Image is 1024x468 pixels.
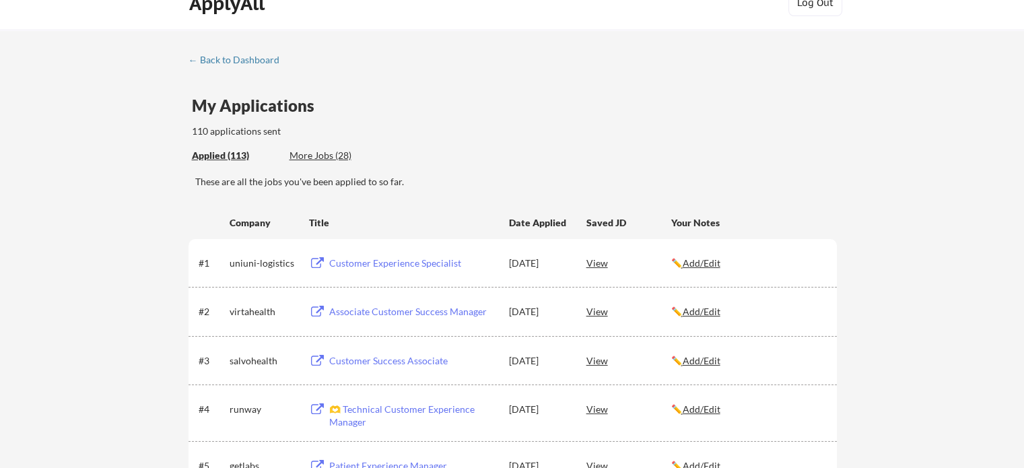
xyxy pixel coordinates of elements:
[230,257,297,270] div: uniuni-logistics
[199,403,225,416] div: #4
[671,216,825,230] div: Your Notes
[586,210,671,234] div: Saved JD
[329,403,496,429] div: 🫶 Technical Customer Experience Manager
[586,348,671,372] div: View
[199,354,225,368] div: #3
[329,354,496,368] div: Customer Success Associate
[192,149,279,163] div: These are all the jobs you've been applied to so far.
[586,299,671,323] div: View
[509,257,568,270] div: [DATE]
[509,216,568,230] div: Date Applied
[329,305,496,319] div: Associate Customer Success Manager
[309,216,496,230] div: Title
[289,149,388,163] div: These are job applications we think you'd be a good fit for, but couldn't apply you to automatica...
[509,403,568,416] div: [DATE]
[509,354,568,368] div: [DATE]
[230,305,297,319] div: virtahealth
[586,250,671,275] div: View
[586,397,671,421] div: View
[192,149,279,162] div: Applied (113)
[671,354,825,368] div: ✏️
[683,403,720,415] u: Add/Edit
[329,257,496,270] div: Customer Experience Specialist
[192,98,325,114] div: My Applications
[199,305,225,319] div: #2
[289,149,388,162] div: More Jobs (28)
[671,257,825,270] div: ✏️
[192,125,452,138] div: 110 applications sent
[230,354,297,368] div: salvohealth
[671,403,825,416] div: ✏️
[230,216,297,230] div: Company
[683,257,720,269] u: Add/Edit
[195,175,837,189] div: These are all the jobs you've been applied to so far.
[683,355,720,366] u: Add/Edit
[683,306,720,317] u: Add/Edit
[189,55,289,65] div: ← Back to Dashboard
[199,257,225,270] div: #1
[509,305,568,319] div: [DATE]
[671,305,825,319] div: ✏️
[230,403,297,416] div: runway
[189,55,289,68] a: ← Back to Dashboard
